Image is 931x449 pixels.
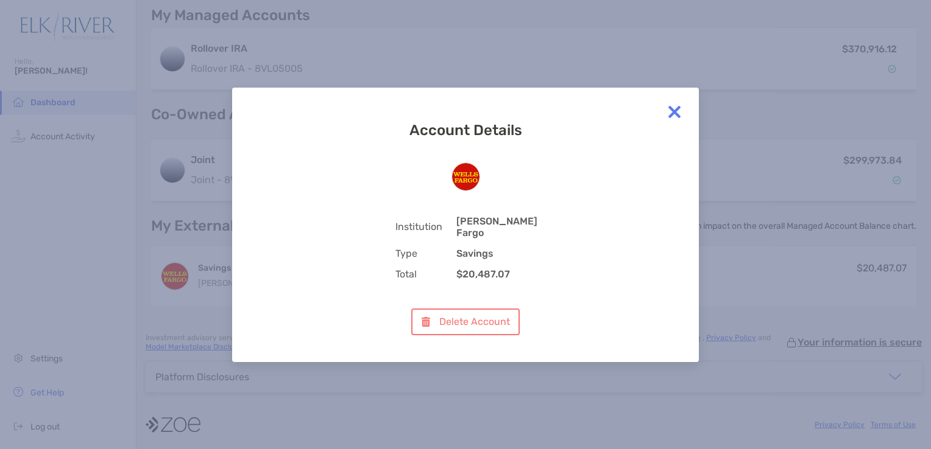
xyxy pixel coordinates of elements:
span: Type [395,248,456,259]
b: [PERSON_NAME] Fargo [456,215,537,238]
b: Savings [456,248,494,259]
button: Delete Account [411,308,519,335]
img: Wells Fargo [452,163,480,190]
span: Total [395,268,456,280]
span: Institution [395,221,456,232]
b: $20,487.07 [456,268,510,280]
img: close modal icon [662,100,687,124]
h3: Account Details [359,122,572,139]
img: button icon [421,316,430,327]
